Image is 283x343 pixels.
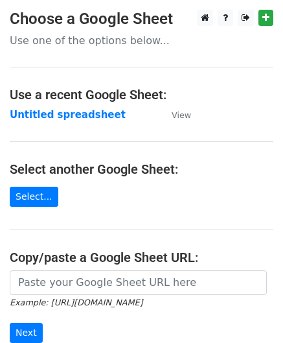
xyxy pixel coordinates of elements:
h4: Copy/paste a Google Sheet URL: [10,250,273,265]
h4: Use a recent Google Sheet: [10,87,273,102]
a: Untitled spreadsheet [10,109,126,121]
a: View [159,109,191,121]
input: Paste your Google Sheet URL here [10,270,267,295]
small: View [172,110,191,120]
h4: Select another Google Sheet: [10,161,273,177]
small: Example: [URL][DOMAIN_NAME] [10,298,142,307]
input: Next [10,323,43,343]
p: Use one of the options below... [10,34,273,47]
h3: Choose a Google Sheet [10,10,273,29]
a: Select... [10,187,58,207]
